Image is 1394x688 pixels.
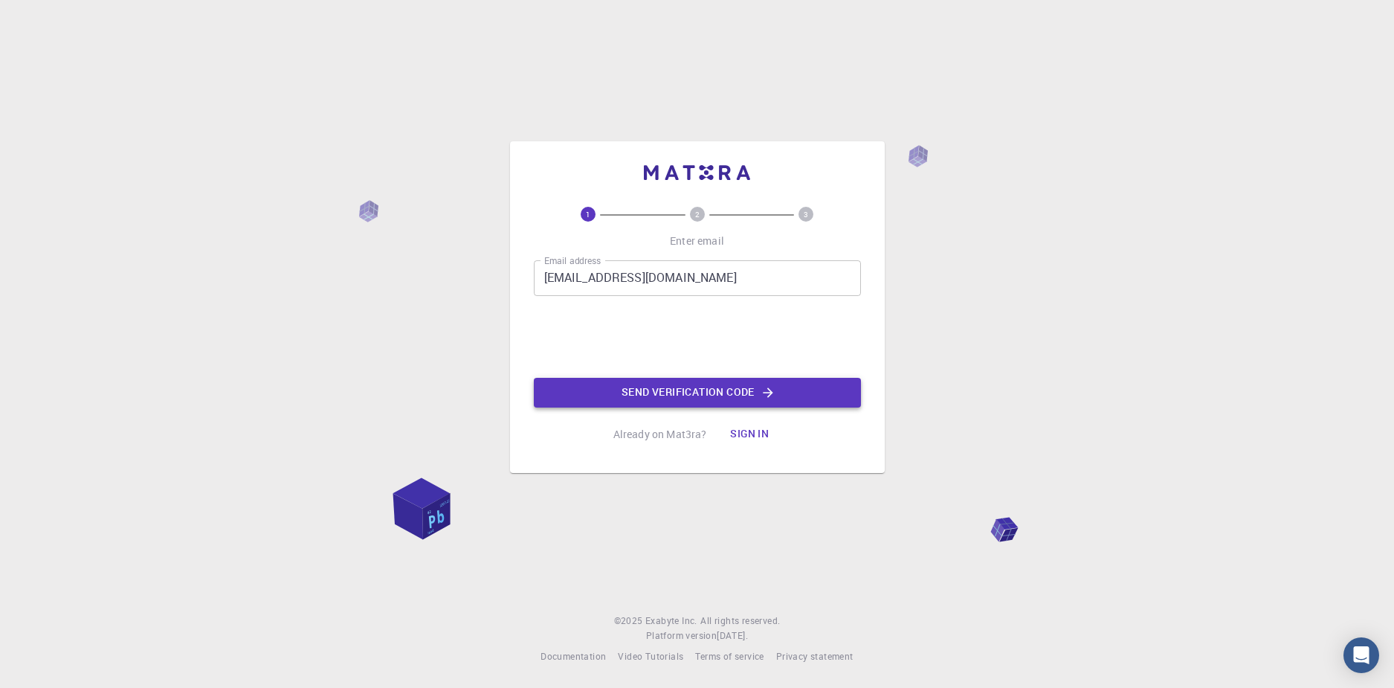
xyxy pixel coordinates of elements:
a: Privacy statement [776,649,853,664]
text: 1 [586,209,590,219]
div: Open Intercom Messenger [1343,637,1379,673]
span: Exabyte Inc. [645,614,697,626]
button: Sign in [718,419,781,449]
text: 2 [695,209,700,219]
span: Privacy statement [776,650,853,662]
span: © 2025 [614,614,645,628]
label: Email address [544,254,601,267]
a: Video Tutorials [618,649,683,664]
span: Platform version [646,628,717,643]
p: Enter email [670,234,724,248]
span: [DATE] . [717,629,748,641]
text: 3 [804,209,808,219]
span: All rights reserved. [700,614,780,628]
a: Exabyte Inc. [645,614,697,628]
iframe: reCAPTCHA [584,308,810,366]
span: Terms of service [695,650,764,662]
a: [DATE]. [717,628,748,643]
p: Already on Mat3ra? [613,427,707,442]
span: Documentation [541,650,606,662]
span: Video Tutorials [618,650,683,662]
button: Send verification code [534,378,861,408]
a: Terms of service [695,649,764,664]
a: Documentation [541,649,606,664]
